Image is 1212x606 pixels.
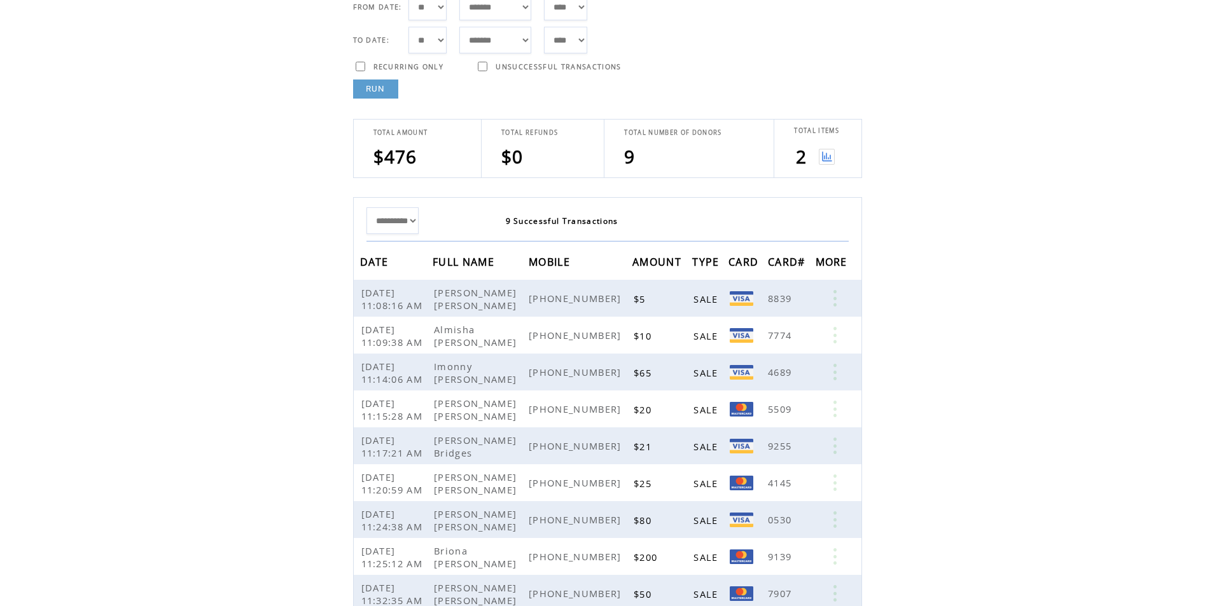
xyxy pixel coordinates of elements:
img: Mastercard [730,549,753,564]
span: [PHONE_NUMBER] [529,513,625,526]
span: 5509 [768,403,795,415]
span: $65 [634,366,655,379]
span: SALE [693,551,721,563]
a: TYPE [692,258,722,265]
span: $0 [501,144,524,169]
span: SALE [693,366,721,379]
span: 2 [796,144,807,169]
span: RECURRING ONLY [373,62,444,71]
img: Mastercard [730,402,753,417]
span: 9 Successful Transactions [506,216,618,226]
span: SALE [693,440,721,453]
span: FROM DATE: [353,3,402,11]
span: SALE [693,329,721,342]
span: 4689 [768,366,795,378]
a: FULL NAME [433,258,498,265]
span: SALE [693,403,721,416]
span: [DATE] 11:20:59 AM [361,471,426,496]
img: View graph [819,149,835,165]
span: [DATE] 11:14:06 AM [361,360,426,385]
img: Visa [730,513,753,527]
span: [PHONE_NUMBER] [529,329,625,341]
span: 8839 [768,292,795,305]
span: $50 [634,588,655,600]
img: Visa [730,291,753,306]
span: [PHONE_NUMBER] [529,403,625,415]
span: [PHONE_NUMBER] [529,292,625,305]
a: AMOUNT [632,258,685,265]
span: $200 [634,551,660,563]
span: TO DATE: [353,36,390,45]
span: TOTAL AMOUNT [373,128,428,137]
span: CARD [728,252,762,275]
span: [PHONE_NUMBER] [529,366,625,378]
span: [DATE] 11:17:21 AM [361,434,426,459]
span: UNSUCCESSFUL TRANSACTIONS [496,62,621,71]
span: 9 [624,144,635,169]
span: $10 [634,329,655,342]
span: 9139 [768,550,795,563]
a: RUN [353,79,398,99]
span: AMOUNT [632,252,685,275]
span: TOTAL NUMBER OF DONORS [624,128,721,137]
span: $20 [634,403,655,416]
span: [PERSON_NAME] [PERSON_NAME] [434,507,520,533]
img: Visa [730,439,753,453]
span: CARD# [768,252,809,275]
span: [DATE] 11:25:12 AM [361,544,426,570]
span: [DATE] 11:24:38 AM [361,507,426,533]
img: Mastercard [730,586,753,601]
span: MOBILE [529,252,573,275]
span: [PHONE_NUMBER] [529,439,625,452]
span: $80 [634,514,655,527]
span: [PERSON_NAME] [PERSON_NAME] [434,471,520,496]
span: [PHONE_NUMBER] [529,476,625,489]
span: 7907 [768,587,795,600]
span: 7774 [768,329,795,341]
span: 4145 [768,476,795,489]
span: Almisha [PERSON_NAME] [434,323,520,348]
a: CARD# [768,258,809,265]
span: [PERSON_NAME] [PERSON_NAME] [434,397,520,422]
a: CARD [728,258,762,265]
span: $476 [373,144,417,169]
span: [PHONE_NUMBER] [529,550,625,563]
img: Visa [730,365,753,380]
span: [DATE] 11:09:38 AM [361,323,426,348]
span: FULL NAME [433,252,498,275]
span: TYPE [692,252,722,275]
span: $21 [634,440,655,453]
span: SALE [693,477,721,490]
a: MOBILE [529,258,573,265]
span: MORE [816,252,851,275]
span: DATE [360,252,392,275]
a: DATE [360,258,392,265]
span: SALE [693,293,721,305]
span: SALE [693,514,721,527]
span: [DATE] 11:15:28 AM [361,397,426,422]
span: 0530 [768,513,795,526]
span: $25 [634,477,655,490]
span: $5 [634,293,649,305]
span: Briona [PERSON_NAME] [434,544,520,570]
img: Visa [730,328,753,343]
span: SALE [693,588,721,600]
span: Imonny [PERSON_NAME] [434,360,520,385]
span: 9255 [768,439,795,452]
span: [PHONE_NUMBER] [529,587,625,600]
span: [DATE] 11:08:16 AM [361,286,426,312]
span: [PERSON_NAME] Bridges [434,434,517,459]
img: Mastercard [730,476,753,490]
span: TOTAL REFUNDS [501,128,558,137]
span: [PERSON_NAME] [PERSON_NAME] [434,286,520,312]
span: TOTAL ITEMS [794,127,839,135]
